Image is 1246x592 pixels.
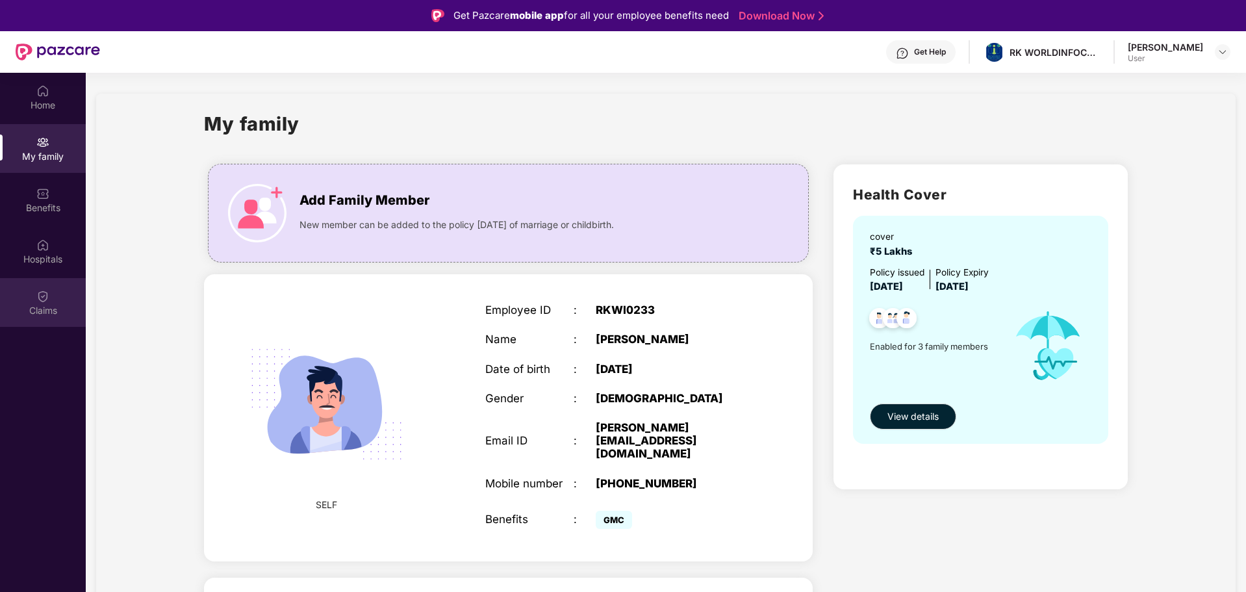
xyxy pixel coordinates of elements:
img: svg+xml;base64,PHN2ZyBpZD0iSGVscC0zMngzMiIgeG1sbnM9Imh0dHA6Ly93d3cudzMub3JnLzIwMDAvc3ZnIiB3aWR0aD... [896,47,909,60]
div: Policy Expiry [935,266,989,280]
h1: My family [204,109,299,138]
div: [PERSON_NAME] [1128,41,1203,53]
div: [DEMOGRAPHIC_DATA] [596,392,750,405]
div: User [1128,53,1203,64]
img: svg+xml;base64,PHN2ZyB4bWxucz0iaHR0cDovL3d3dy53My5vcmcvMjAwMC9zdmciIHdpZHRoPSI0OC45NDMiIGhlaWdodD... [863,304,895,336]
span: New member can be added to the policy [DATE] of marriage or childbirth. [299,218,614,232]
div: Email ID [485,434,574,447]
div: Benefits [485,513,574,526]
img: Stroke [819,9,824,23]
img: Logo [431,9,444,22]
div: RKWI0233 [596,303,750,316]
div: Get Pazcare for all your employee benefits need [453,8,729,23]
span: Add Family Member [299,190,429,211]
div: Date of birth [485,363,574,376]
div: : [574,333,596,346]
img: svg+xml;base64,PHN2ZyB4bWxucz0iaHR0cDovL3d3dy53My5vcmcvMjAwMC9zdmciIHdpZHRoPSI0OC45MTUiIGhlaWdodD... [877,304,909,336]
img: svg+xml;base64,PHN2ZyBpZD0iQmVuZWZpdHMiIHhtbG5zPSJodHRwOi8vd3d3LnczLm9yZy8yMDAwL3N2ZyIgd2lkdGg9Ij... [36,187,49,200]
div: : [574,434,596,447]
img: svg+xml;base64,PHN2ZyB4bWxucz0iaHR0cDovL3d3dy53My5vcmcvMjAwMC9zdmciIHdpZHRoPSI0OC45NDMiIGhlaWdodD... [891,304,922,336]
div: : [574,513,596,526]
img: New Pazcare Logo [16,44,100,60]
img: svg+xml;base64,PHN2ZyBpZD0iRHJvcGRvd24tMzJ4MzIiIHhtbG5zPSJodHRwOi8vd3d3LnczLm9yZy8yMDAwL3N2ZyIgd2... [1217,47,1228,57]
div: [PERSON_NAME] [596,333,750,346]
button: View details [870,404,956,430]
div: Gender [485,392,574,405]
img: svg+xml;base64,PHN2ZyBpZD0iSG9zcGl0YWxzIiB4bWxucz0iaHR0cDovL3d3dy53My5vcmcvMjAwMC9zdmciIHdpZHRoPS... [36,238,49,251]
span: SELF [316,498,337,512]
div: Policy issued [870,266,924,280]
a: Download Now [739,9,820,23]
span: ₹5 Lakhs [870,246,917,257]
span: View details [887,409,939,424]
span: [DATE] [870,281,903,292]
div: [PERSON_NAME][EMAIL_ADDRESS][DOMAIN_NAME] [596,421,750,461]
img: svg+xml;base64,PHN2ZyB3aWR0aD0iMjAiIGhlaWdodD0iMjAiIHZpZXdCb3g9IjAgMCAyMCAyMCIgZmlsbD0ibm9uZSIgeG... [36,136,49,149]
h2: Health Cover [853,184,1108,205]
span: Enabled for 3 family members [870,340,1000,353]
div: Employee ID [485,303,574,316]
img: svg+xml;base64,PHN2ZyB4bWxucz0iaHR0cDovL3d3dy53My5vcmcvMjAwMC9zdmciIHdpZHRoPSIyMjQiIGhlaWdodD0iMT... [233,311,420,498]
div: cover [870,230,917,244]
div: RK WORLDINFOCOM PRIVATE LIMITED [1010,46,1100,58]
div: : [574,303,596,316]
div: Mobile number [485,477,574,490]
img: whatsapp%20image%202024-01-05%20at%2011.24.52%20am.jpeg [985,43,1004,62]
div: Name [485,333,574,346]
img: icon [228,184,286,242]
div: : [574,363,596,376]
div: [DATE] [596,363,750,376]
div: Get Help [914,47,946,57]
span: GMC [596,511,632,529]
div: [PHONE_NUMBER] [596,477,750,490]
div: : [574,477,596,490]
strong: mobile app [510,9,564,21]
img: svg+xml;base64,PHN2ZyBpZD0iQ2xhaW0iIHhtbG5zPSJodHRwOi8vd3d3LnczLm9yZy8yMDAwL3N2ZyIgd2lkdGg9IjIwIi... [36,290,49,303]
img: icon [1000,295,1096,397]
div: : [574,392,596,405]
span: [DATE] [935,281,969,292]
img: svg+xml;base64,PHN2ZyBpZD0iSG9tZSIgeG1sbnM9Imh0dHA6Ly93d3cudzMub3JnLzIwMDAvc3ZnIiB3aWR0aD0iMjAiIG... [36,84,49,97]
